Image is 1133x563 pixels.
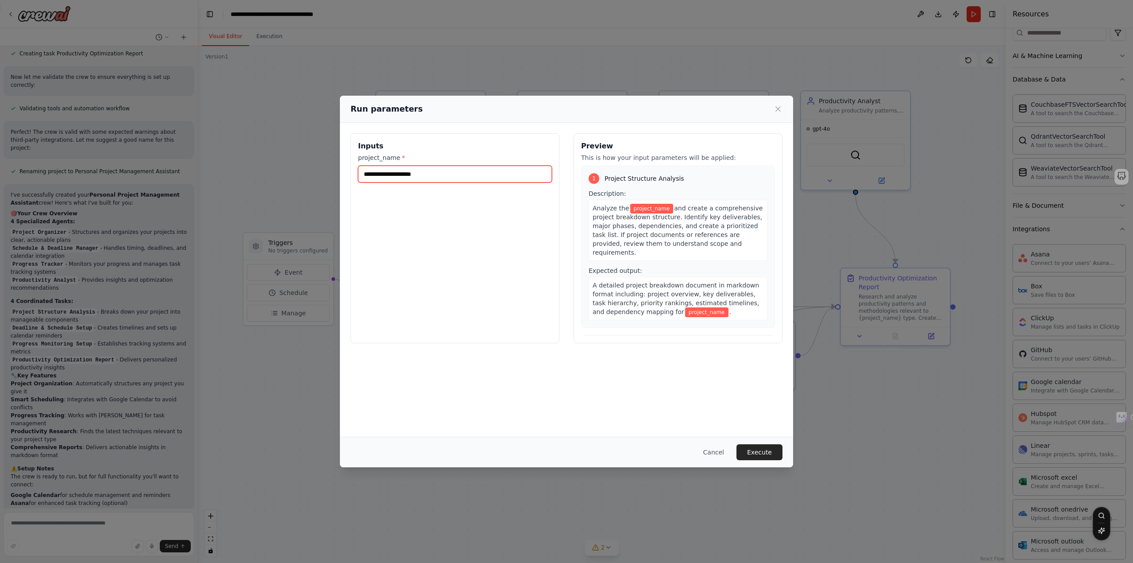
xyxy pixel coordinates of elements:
[589,267,642,274] span: Expected output:
[358,153,552,162] label: project_name
[581,153,775,162] p: This is how your input parameters will be applied:
[685,307,728,317] span: Variable: project_name
[358,141,552,151] h3: Inputs
[605,174,684,183] span: Project Structure Analysis
[589,173,599,184] div: 1
[736,444,782,460] button: Execute
[696,444,731,460] button: Cancel
[593,205,763,256] span: and create a comprehensive project breakdown structure. Identify key deliverables, major phases, ...
[729,308,731,315] span: .
[351,103,423,115] h2: Run parameters
[581,141,775,151] h3: Preview
[589,190,626,197] span: Description:
[630,204,674,214] span: Variable: project_name
[593,282,759,315] span: A detailed project breakdown document in markdown format including: project overview, key deliver...
[593,205,629,212] span: Analyze the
